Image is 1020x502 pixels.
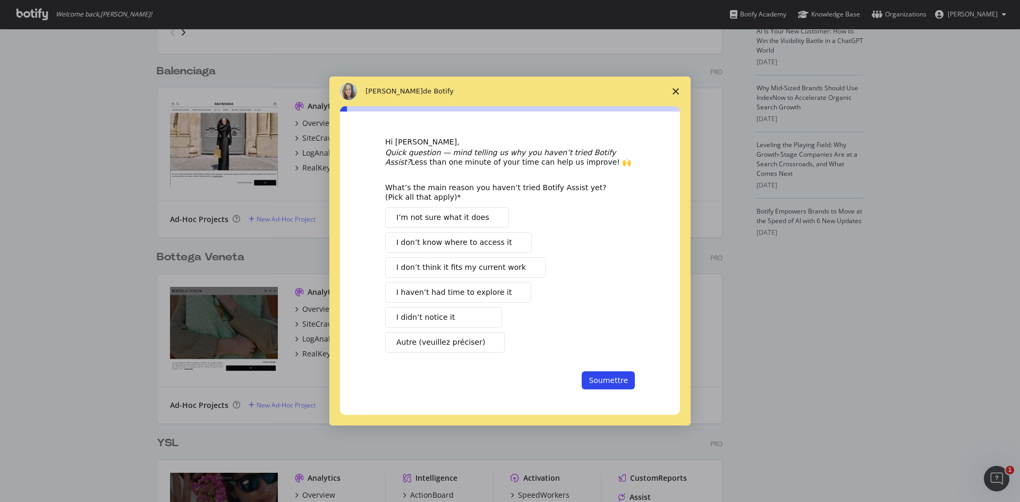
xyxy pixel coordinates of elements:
span: I don’t think it fits my current work [396,262,526,273]
span: Fermer l'enquête [661,76,691,106]
div: Less than one minute of your time can help us improve! 🙌 [385,148,635,167]
div: What’s the main reason you haven’t tried Botify Assist yet? (Pick all that apply) [385,183,619,202]
button: I haven’t had time to explore it [385,282,531,303]
span: I don’t know where to access it [396,237,512,248]
button: I don’t know where to access it [385,232,532,253]
button: I don’t think it fits my current work [385,257,546,278]
span: Autre (veuillez préciser) [396,337,485,348]
div: Hi [PERSON_NAME], [385,137,635,148]
img: Profile image for Colleen [340,83,357,100]
button: Soumettre [582,371,635,389]
span: [PERSON_NAME] [365,87,423,95]
button: Autre (veuillez préciser) [385,332,505,353]
button: I’m not sure what it does [385,207,509,228]
span: I didn’t notice it [396,312,455,323]
span: I’m not sure what it does [396,212,489,223]
button: I didn’t notice it [385,307,502,328]
span: de Botify [423,87,454,95]
i: Quick question — mind telling us why you haven’t tried Botify Assist? [385,148,616,166]
span: I haven’t had time to explore it [396,287,512,298]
